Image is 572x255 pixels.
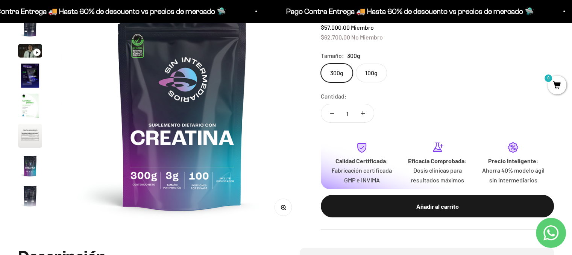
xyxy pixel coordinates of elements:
[9,81,156,94] div: Un video del producto
[18,44,42,60] button: Ir al artículo 3
[335,157,388,164] strong: Calidad Certificada:
[406,165,469,185] p: Dosis clínicas para resultados máximos
[321,91,347,101] label: Cantidad:
[330,165,393,185] p: Fabricación certificada GMP e INVIMA
[481,165,545,185] p: Ahorra 40% modelo ágil sin intermediarios
[9,66,156,79] div: Una promoción especial
[408,157,467,164] strong: Eficacia Comprobada:
[351,24,374,31] span: Miembro
[18,184,42,210] button: Ir al artículo 8
[18,154,42,180] button: Ir al artículo 7
[9,12,156,29] p: ¿Qué te haría sentir más seguro de comprar este producto?
[122,113,156,126] button: Enviar
[18,64,42,90] button: Ir al artículo 4
[548,82,566,90] a: 0
[352,104,374,122] button: Aumentar cantidad
[18,94,42,120] button: Ir al artículo 5
[18,124,42,148] img: Creatina Monohidrato
[18,124,42,150] button: Ir al artículo 6
[336,202,539,211] div: Añadir al carrito
[321,33,350,41] span: $62.700,00
[321,51,344,61] legend: Tamaño:
[18,14,42,38] img: Creatina Monohidrato
[321,24,350,31] span: $57.000,00
[18,14,42,40] button: Ir al artículo 2
[544,74,553,83] mark: 0
[18,154,42,178] img: Creatina Monohidrato
[18,64,42,88] img: Creatina Monohidrato
[286,5,534,17] p: Pago Contra Entrega 🚚 Hasta 60% de descuento vs precios de mercado 🛸
[9,36,156,49] div: Más información sobre los ingredientes
[9,96,156,109] div: Un mejor precio
[321,104,343,122] button: Reducir cantidad
[123,113,155,126] span: Enviar
[347,51,360,61] span: 300g
[488,157,538,164] strong: Precio Inteligente:
[18,184,42,208] img: Creatina Monohidrato
[9,51,156,64] div: Reseñas de otros clientes
[321,195,554,217] button: Añadir al carrito
[18,94,42,118] img: Creatina Monohidrato
[351,33,383,41] span: No Miembro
